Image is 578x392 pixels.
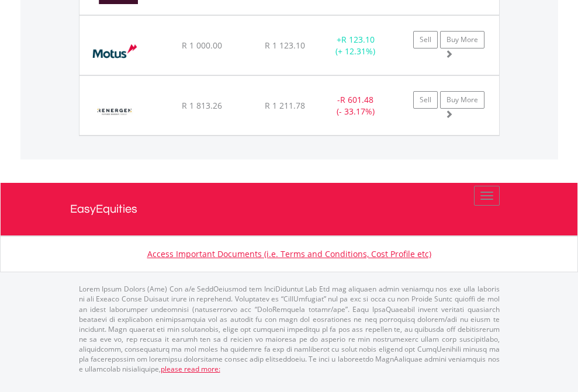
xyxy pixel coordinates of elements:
a: EasyEquities [70,183,508,235]
span: R 1 211.78 [265,100,305,111]
img: EQU.ZA.MTH.png [85,30,144,72]
a: Buy More [440,91,484,109]
span: R 1 000.00 [182,40,222,51]
span: R 1 123.10 [265,40,305,51]
img: EQU.ZA.REN.png [85,91,144,132]
span: R 601.48 [340,94,373,105]
div: + (+ 12.31%) [319,34,392,57]
p: Lorem Ipsum Dolors (Ame) Con a/e SeddOeiusmod tem InciDiduntut Lab Etd mag aliquaen admin veniamq... [79,284,500,374]
a: Access Important Documents (i.e. Terms and Conditions, Cost Profile etc) [147,248,431,259]
a: please read more: [161,364,220,374]
span: R 123.10 [341,34,375,45]
span: R 1 813.26 [182,100,222,111]
div: - (- 33.17%) [319,94,392,117]
a: Sell [413,31,438,48]
a: Sell [413,91,438,109]
a: Buy More [440,31,484,48]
